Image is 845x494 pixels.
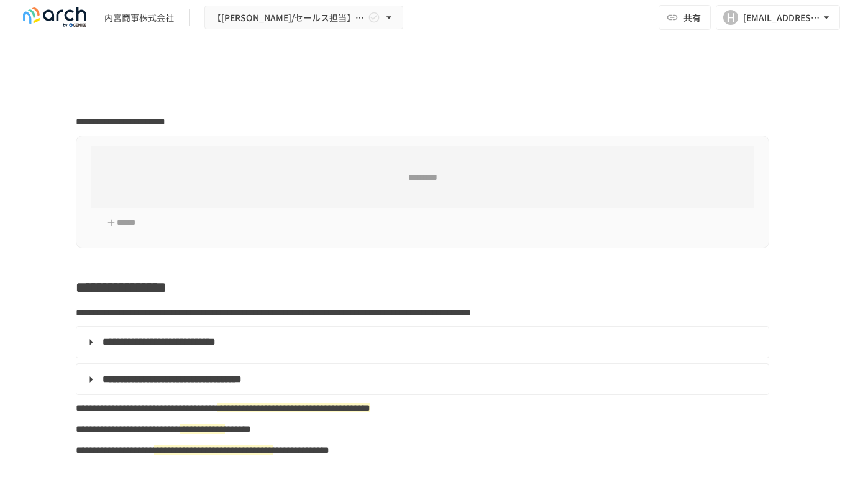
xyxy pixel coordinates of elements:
span: 共有 [683,11,701,24]
div: [EMAIL_ADDRESS][DOMAIN_NAME] [743,10,820,26]
div: 内宮商事株式会社 [104,11,174,24]
img: logo-default@2x-9cf2c760.svg [15,7,94,27]
span: 【[PERSON_NAME]/セールス担当】内宮商事 株式会社様_導入支援サポート [212,10,365,26]
button: H[EMAIL_ADDRESS][DOMAIN_NAME] [716,5,840,30]
div: H [723,10,738,25]
button: 共有 [659,5,711,30]
button: 【[PERSON_NAME]/セールス担当】内宮商事 株式会社様_導入支援サポート [204,6,403,30]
